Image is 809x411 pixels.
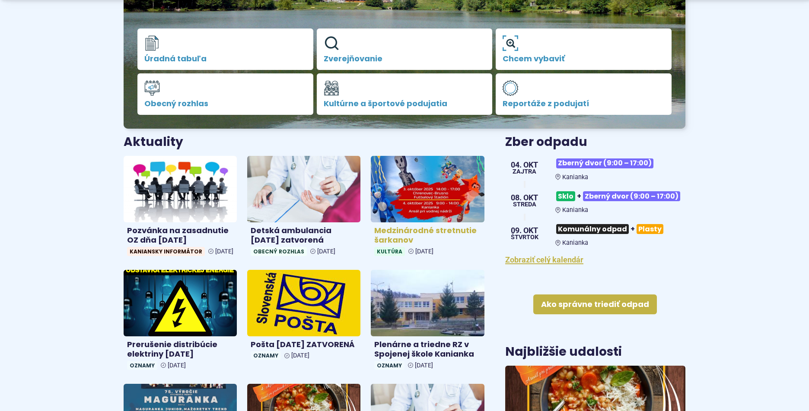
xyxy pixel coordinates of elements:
[503,54,665,63] span: Chcem vybaviť
[215,248,233,255] span: [DATE]
[251,226,357,245] h4: Detská ambulancia [DATE] zatvorená
[555,221,685,237] h3: +
[168,362,186,369] span: [DATE]
[637,224,663,234] span: Plasty
[511,194,538,202] span: 08. okt
[324,99,486,108] span: Kultúrne a športové podujatia
[137,73,313,115] a: Obecný rozhlas
[127,361,157,370] span: Oznamy
[511,169,538,175] span: Zajtra
[127,226,233,245] h4: Pozvánka na zasadnutie OZ dňa [DATE]
[562,206,588,214] span: Kanianka
[324,54,486,63] span: Zverejňovanie
[511,161,538,169] span: 04. okt
[374,361,404,370] span: Oznamy
[415,362,433,369] span: [DATE]
[374,226,481,245] h4: Medzinárodné stretnutie šarkanov
[251,340,357,350] h4: Pošta [DATE] ZATVORENÁ
[317,28,493,70] a: Zverejňovanie
[415,248,433,255] span: [DATE]
[562,239,588,247] span: Kanianka
[556,158,653,168] span: Zberný dvor (9:00 – 17:00)
[371,156,484,259] a: Medzinárodné stretnutie šarkanov Kultúra [DATE]
[503,99,665,108] span: Reportáže z podujatí
[374,247,405,256] span: Kultúra
[511,202,538,208] span: streda
[247,156,360,259] a: Detská ambulancia [DATE] zatvorená Obecný rozhlas [DATE]
[562,174,588,181] span: Kanianka
[371,270,484,373] a: Plenárne a triedne RZ v Spojenej škole Kanianka Oznamy [DATE]
[247,270,360,364] a: Pošta [DATE] ZATVORENÁ Oznamy [DATE]
[144,54,306,63] span: Úradná tabuľa
[511,234,538,240] span: štvrtok
[556,191,575,201] span: Sklo
[583,191,680,201] span: Zberný dvor (9:00 – 17:00)
[317,73,493,115] a: Kultúrne a športové podujatia
[251,351,281,360] span: Oznamy
[505,155,685,181] a: Zberný dvor (9:00 – 17:00) Kanianka 04. okt Zajtra
[556,224,629,234] span: Komunálny odpad
[144,99,306,108] span: Obecný rozhlas
[317,248,335,255] span: [DATE]
[291,352,309,359] span: [DATE]
[374,340,481,359] h4: Plenárne a triedne RZ v Spojenej škole Kanianka
[496,73,672,115] a: Reportáže z podujatí
[127,247,205,256] span: Kaniansky informátor
[505,221,685,247] a: Komunálny odpad+Plasty Kanianka 09. okt štvrtok
[496,28,672,70] a: Chcem vybaviť
[505,136,685,149] h3: Zber odpadu
[505,345,622,359] h3: Najbližšie udalosti
[124,156,237,259] a: Pozvánka na zasadnutie OZ dňa [DATE] Kaniansky informátor [DATE]
[533,294,657,314] a: Ako správne triediť odpad
[555,188,685,205] h3: +
[251,247,307,256] span: Obecný rozhlas
[124,136,183,149] h3: Aktuality
[137,28,313,70] a: Úradná tabuľa
[124,270,237,373] a: Prerušenie distribúcie elektriny [DATE] Oznamy [DATE]
[127,340,233,359] h4: Prerušenie distribúcie elektriny [DATE]
[505,255,583,264] a: Zobraziť celý kalendár
[511,227,538,234] span: 09. okt
[505,188,685,214] a: Sklo+Zberný dvor (9:00 – 17:00) Kanianka 08. okt streda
